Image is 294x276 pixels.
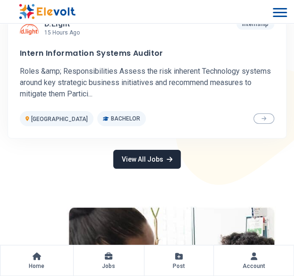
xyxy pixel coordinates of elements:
[44,29,80,36] p: 15 hours ago
[29,262,44,270] span: Home
[44,19,70,29] span: d.light
[0,245,73,276] a: Home
[173,262,185,270] span: Post
[144,245,214,276] a: Post
[102,262,115,270] span: Jobs
[20,49,163,58] h3: Intern Information Systems Auditor
[19,4,76,19] img: Elevolt
[236,18,274,30] p: Internship
[243,262,265,270] span: Account
[31,116,88,122] span: [GEOGRAPHIC_DATA]
[214,245,294,276] a: Account
[20,18,39,37] img: d.light
[113,150,180,169] a: View All Jobs
[8,6,286,138] a: d.lightd.light15 hours agoInternshipIntern Information Systems AuditorRoles &amp; Responsibilitie...
[111,115,140,122] span: Bachelor
[74,245,144,276] a: Jobs
[20,66,274,100] p: Roles &amp; Responsibilities Assess the risk inherent Technology systems around key strategic bus...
